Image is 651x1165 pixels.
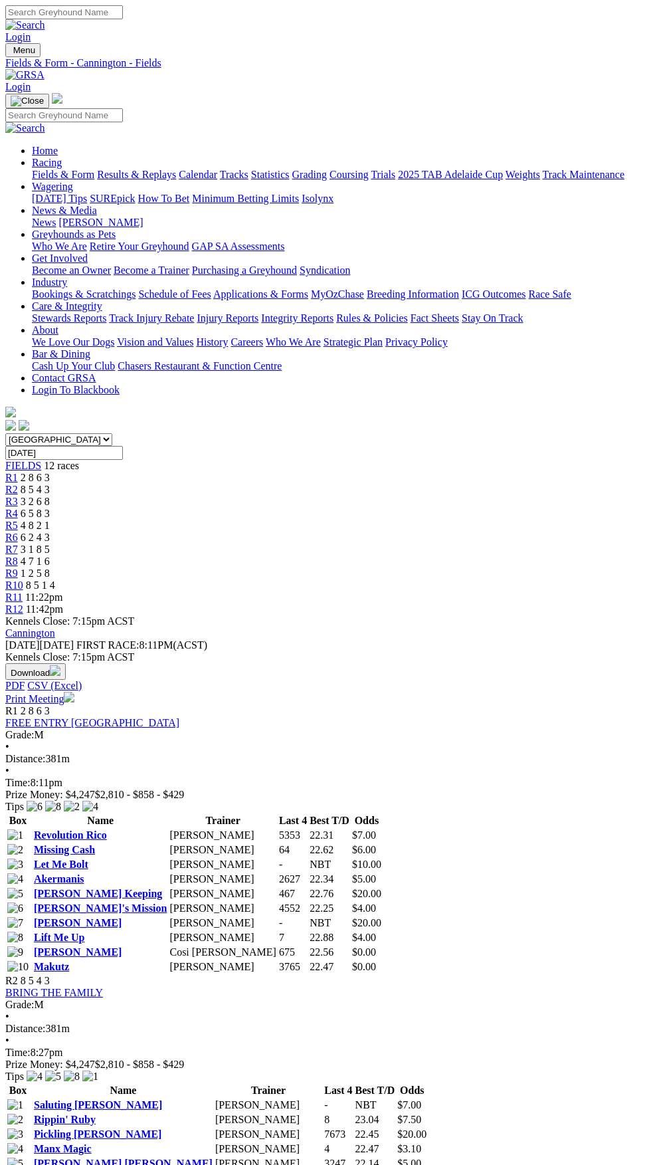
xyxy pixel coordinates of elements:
[192,241,285,252] a: GAP SA Assessments
[32,288,136,300] a: Bookings & Scratchings
[5,975,18,986] span: R2
[215,1113,322,1126] td: [PERSON_NAME]
[32,324,58,336] a: About
[7,1099,23,1111] img: 1
[7,1128,23,1140] img: 3
[5,765,9,776] span: •
[138,288,211,300] a: Schedule of Fees
[32,336,646,348] div: About
[114,265,189,276] a: Become a Trainer
[352,829,376,841] span: $7.00
[21,568,50,579] span: 1 2 5 8
[34,902,167,914] a: [PERSON_NAME]'s Mission
[411,312,459,324] a: Fact Sheets
[5,729,646,741] div: M
[27,680,82,691] a: CSV (Excel)
[528,288,571,300] a: Race Safe
[5,591,23,603] span: R11
[324,336,383,348] a: Strategic Plan
[355,1113,396,1126] td: 23.04
[278,858,308,871] td: -
[32,157,62,168] a: Racing
[397,1128,426,1140] span: $20.00
[21,484,50,495] span: 8 5 4 3
[32,169,646,181] div: Racing
[34,873,84,885] a: Akermanis
[278,873,308,886] td: 2627
[5,705,18,716] span: R1
[278,887,308,900] td: 467
[26,603,63,615] span: 11:42pm
[25,591,62,603] span: 11:22pm
[5,484,18,495] a: R2
[7,1143,23,1155] img: 4
[278,931,308,944] td: 7
[192,265,297,276] a: Purchasing a Greyhound
[355,1142,396,1156] td: 22.47
[278,916,308,930] td: -
[5,5,123,19] input: Search
[32,193,87,204] a: [DATE] Tips
[32,276,67,288] a: Industry
[76,639,207,651] span: 8:11PM(ACST)
[32,372,96,383] a: Contact GRSA
[5,680,646,692] div: Download
[324,1099,353,1112] td: -
[97,169,176,180] a: Results & Replays
[367,288,459,300] a: Breeding Information
[352,961,376,972] span: $0.00
[311,288,364,300] a: MyOzChase
[309,931,350,944] td: 22.88
[82,801,98,813] img: 4
[21,520,50,531] span: 4 8 2 1
[34,888,162,899] a: [PERSON_NAME] Keeping
[5,69,45,81] img: GRSA
[52,93,62,104] img: logo-grsa-white.png
[355,1099,396,1112] td: NBT
[5,19,45,31] img: Search
[169,829,276,842] td: [PERSON_NAME]
[58,217,143,228] a: [PERSON_NAME]
[5,717,179,728] a: FREE ENTRY [GEOGRAPHIC_DATA]
[118,360,282,371] a: Chasers Restaurant & Function Centre
[355,1128,396,1141] td: 22.45
[21,705,50,716] span: 2 8 6 3
[5,753,646,765] div: 381m
[64,1071,80,1083] img: 8
[5,580,23,591] span: R10
[5,57,646,69] a: Fields & Form - Cannington - Fields
[213,288,308,300] a: Applications & Forms
[5,460,41,471] a: FIELDS
[27,801,43,813] img: 6
[5,520,18,531] span: R5
[32,348,90,360] a: Bar & Dining
[5,801,24,812] span: Tips
[5,639,40,651] span: [DATE]
[5,753,45,764] span: Distance:
[5,987,103,998] a: BRING THE FAMILY
[5,693,74,704] a: Print Meeting
[11,96,44,106] img: Close
[169,887,276,900] td: [PERSON_NAME]
[32,288,646,300] div: Industry
[21,556,50,567] span: 4 7 1 6
[44,460,79,471] span: 12 races
[5,568,18,579] a: R9
[32,253,88,264] a: Get Involved
[5,472,18,483] a: R1
[169,814,276,827] th: Trainer
[309,946,350,959] td: 22.56
[5,508,18,519] a: R4
[278,946,308,959] td: 675
[21,496,50,507] span: 3 2 6 8
[169,946,276,959] td: Cosi [PERSON_NAME]
[197,312,258,324] a: Injury Reports
[45,801,61,813] img: 8
[462,288,525,300] a: ICG Outcomes
[27,1071,43,1083] img: 4
[21,544,50,555] span: 3 1 8 5
[309,916,350,930] td: NBT
[324,1128,353,1141] td: 7673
